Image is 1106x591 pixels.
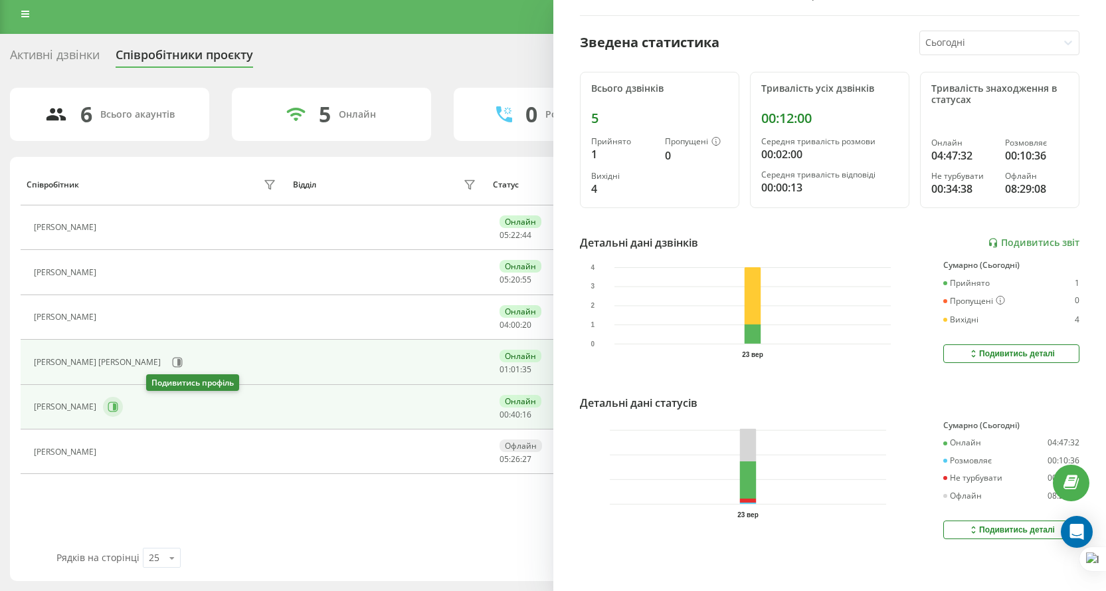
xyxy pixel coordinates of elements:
[34,223,100,232] div: [PERSON_NAME]
[500,365,531,374] div: : :
[943,279,990,288] div: Прийнято
[149,551,159,564] div: 25
[500,274,509,285] span: 05
[500,409,509,420] span: 00
[500,229,509,241] span: 05
[1005,138,1068,148] div: Розмовляє
[500,453,509,465] span: 05
[500,215,541,228] div: Онлайн
[931,83,1068,106] div: Тривалість знаходження в статусах
[511,274,520,285] span: 20
[522,274,531,285] span: 55
[27,180,79,189] div: Співробітник
[591,146,654,162] div: 1
[591,302,595,310] text: 2
[493,180,519,189] div: Статус
[56,551,139,564] span: Рядків на сторінці
[580,395,697,411] div: Детальні дані статусів
[591,110,728,126] div: 5
[591,340,595,348] text: 0
[1005,172,1068,181] div: Офлайн
[511,409,520,420] span: 40
[943,491,982,501] div: Офлайн
[100,109,175,120] div: Всього акаунтів
[931,138,994,148] div: Онлайн
[1005,181,1068,197] div: 08:29:08
[1048,456,1079,465] div: 00:10:36
[591,172,654,181] div: Вихідні
[761,146,898,162] div: 00:02:00
[968,348,1055,359] div: Подивитись деталі
[943,344,1079,363] button: Подивитись деталі
[988,237,1079,249] a: Подивитись звіт
[580,235,698,251] div: Детальні дані дзвінків
[1075,315,1079,324] div: 4
[591,264,595,271] text: 4
[591,181,654,197] div: 4
[34,358,164,367] div: [PERSON_NAME] [PERSON_NAME]
[591,137,654,146] div: Прийнято
[545,109,610,120] div: Розмовляють
[500,364,509,375] span: 01
[34,312,100,322] div: [PERSON_NAME]
[522,364,531,375] span: 35
[943,473,1002,483] div: Не турбувати
[1048,491,1079,501] div: 08:29:08
[1048,473,1079,483] div: 00:34:38
[511,229,520,241] span: 22
[943,315,978,324] div: Вихідні
[500,410,531,419] div: : :
[34,447,100,457] div: [PERSON_NAME]
[761,110,898,126] div: 00:12:00
[146,374,239,391] div: Подивитись профіль
[500,350,541,362] div: Онлайн
[500,275,531,285] div: : :
[34,268,100,277] div: [PERSON_NAME]
[34,402,100,412] div: [PERSON_NAME]
[943,521,1079,539] button: Подивитись деталі
[943,438,981,447] div: Онлайн
[500,320,531,330] div: : :
[500,260,541,273] div: Онлайн
[761,170,898,179] div: Середня тривалість відповіді
[943,296,1005,306] div: Пропущені
[511,364,520,375] span: 01
[511,319,520,330] span: 00
[742,351,763,358] text: 23 вер
[500,439,542,452] div: Офлайн
[1048,438,1079,447] div: 04:47:32
[80,102,92,127] div: 6
[500,455,531,464] div: : :
[511,453,520,465] span: 26
[1005,148,1068,164] div: 00:10:36
[116,48,253,68] div: Співробітники проєкту
[931,172,994,181] div: Не турбувати
[737,511,759,519] text: 23 вер
[761,83,898,94] div: Тривалість усіх дзвінків
[943,421,1079,430] div: Сумарно (Сьогодні)
[591,321,595,328] text: 1
[522,409,531,420] span: 16
[500,395,541,408] div: Онлайн
[500,319,509,330] span: 04
[522,453,531,465] span: 27
[665,148,728,164] div: 0
[591,83,728,94] div: Всього дзвінків
[761,179,898,195] div: 00:00:13
[293,180,316,189] div: Відділ
[761,137,898,146] div: Середня тривалість розмови
[525,102,537,127] div: 0
[319,102,331,127] div: 5
[968,525,1055,535] div: Подивитись деталі
[500,231,531,240] div: : :
[943,456,992,465] div: Розмовляє
[931,181,994,197] div: 00:34:38
[665,137,728,148] div: Пропущені
[580,33,719,53] div: Зведена статистика
[10,48,100,68] div: Активні дзвінки
[522,319,531,330] span: 20
[500,305,541,318] div: Онлайн
[591,283,595,291] text: 3
[1075,296,1079,306] div: 0
[339,109,376,120] div: Онлайн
